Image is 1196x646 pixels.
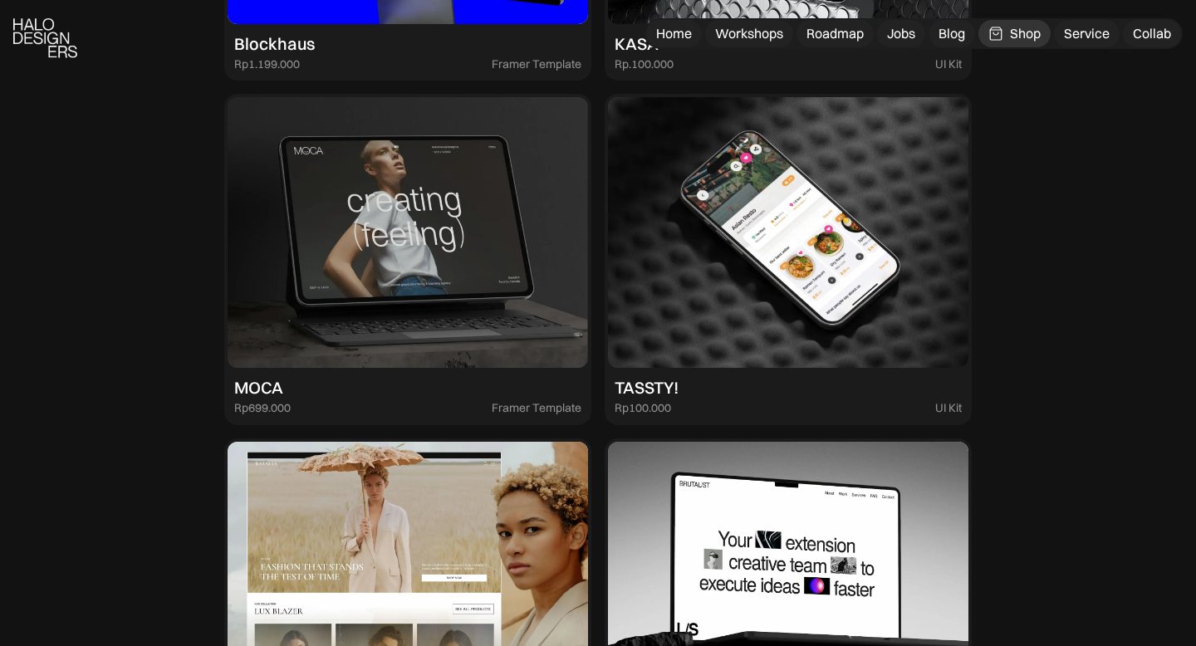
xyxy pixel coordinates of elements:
div: Roadmap [806,25,864,42]
div: Shop [1010,25,1041,42]
a: Blog [929,20,975,47]
div: KASA [615,34,659,54]
div: Rp100.000 [615,401,671,415]
div: TASSTY! [615,378,679,398]
div: Blog [939,25,965,42]
div: Framer Template [492,57,581,71]
div: UI Kit [935,401,962,415]
a: Collab [1123,20,1181,47]
div: MOCA [234,378,283,398]
a: Shop [978,20,1051,47]
a: Service [1054,20,1120,47]
a: Roadmap [797,20,874,47]
div: Rp1.199.000 [234,57,300,71]
div: Rp.100.000 [615,57,674,71]
div: Service [1064,25,1110,42]
div: Home [656,25,692,42]
div: UI Kit [935,57,962,71]
div: Jobs [887,25,915,42]
div: Workshops [715,25,783,42]
div: Collab [1133,25,1171,42]
a: Workshops [705,20,793,47]
div: Framer Template [492,401,581,415]
a: Home [646,20,702,47]
div: Blockhaus [234,34,315,54]
a: Jobs [877,20,925,47]
a: MOCARp699.000Framer Template [224,94,591,424]
div: Rp699.000 [234,401,291,415]
a: TASSTY!Rp100.000UI Kit [605,94,972,424]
